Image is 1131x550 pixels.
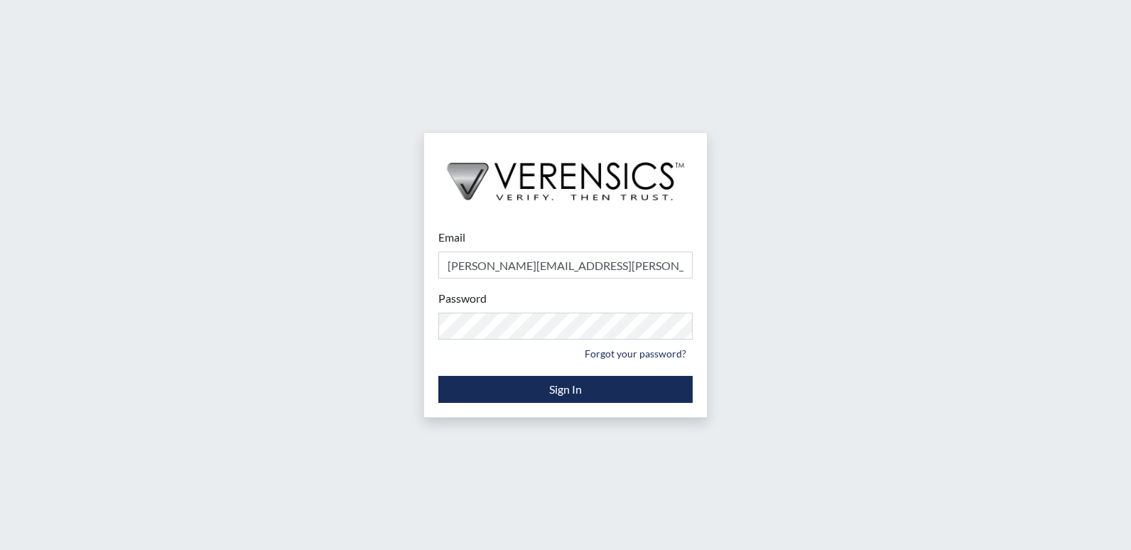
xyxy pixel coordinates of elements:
label: Password [438,290,487,307]
label: Email [438,229,465,246]
input: Email [438,252,693,279]
button: Sign In [438,376,693,403]
img: logo-wide-black.2aad4157.png [424,133,707,215]
a: Forgot your password? [578,343,693,365]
